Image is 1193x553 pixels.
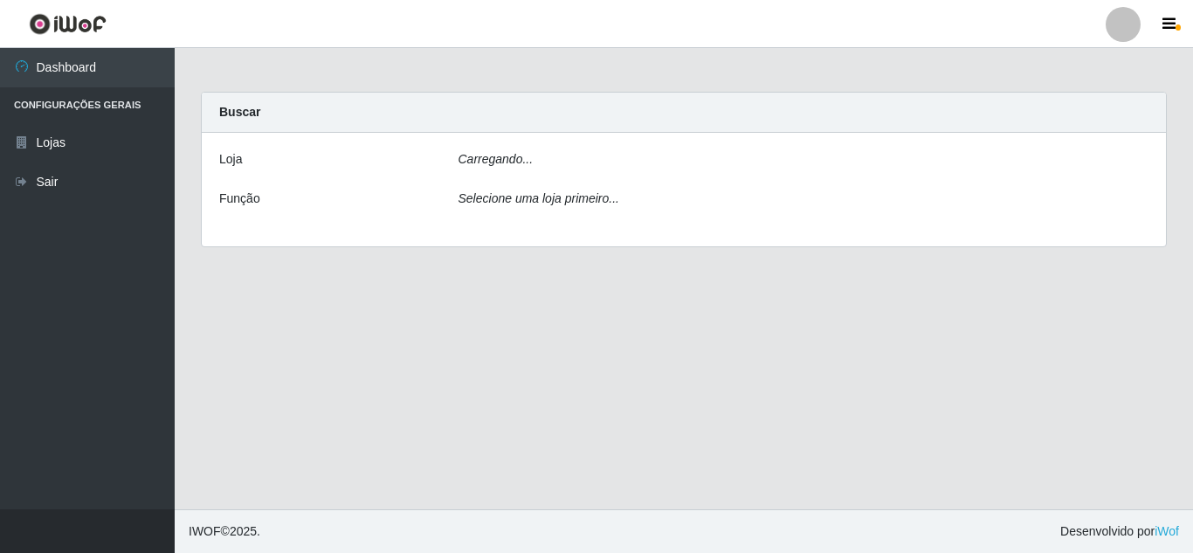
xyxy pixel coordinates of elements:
[459,152,534,166] i: Carregando...
[219,105,260,119] strong: Buscar
[29,13,107,35] img: CoreUI Logo
[189,522,260,541] span: © 2025 .
[219,190,260,208] label: Função
[1155,524,1179,538] a: iWof
[189,524,221,538] span: IWOF
[459,191,619,205] i: Selecione uma loja primeiro...
[219,150,242,169] label: Loja
[1060,522,1179,541] span: Desenvolvido por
